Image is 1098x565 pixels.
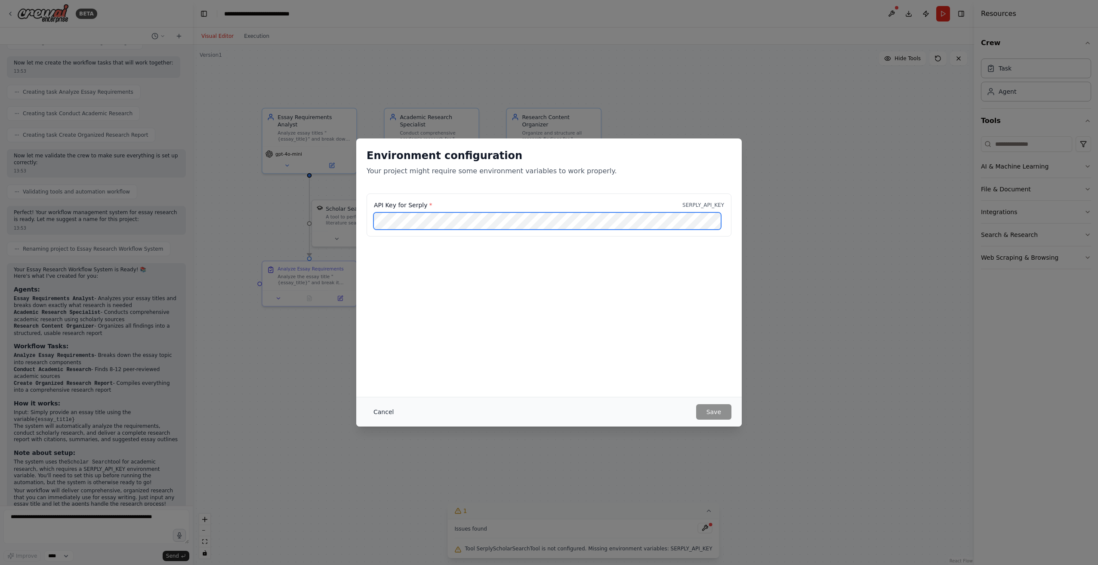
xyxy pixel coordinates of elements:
h2: Environment configuration [367,149,731,163]
p: Your project might require some environment variables to work properly. [367,166,731,176]
button: Cancel [367,404,401,420]
button: Save [696,404,731,420]
label: API Key for Serply [374,201,432,209]
p: SERPLY_API_KEY [682,202,724,209]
